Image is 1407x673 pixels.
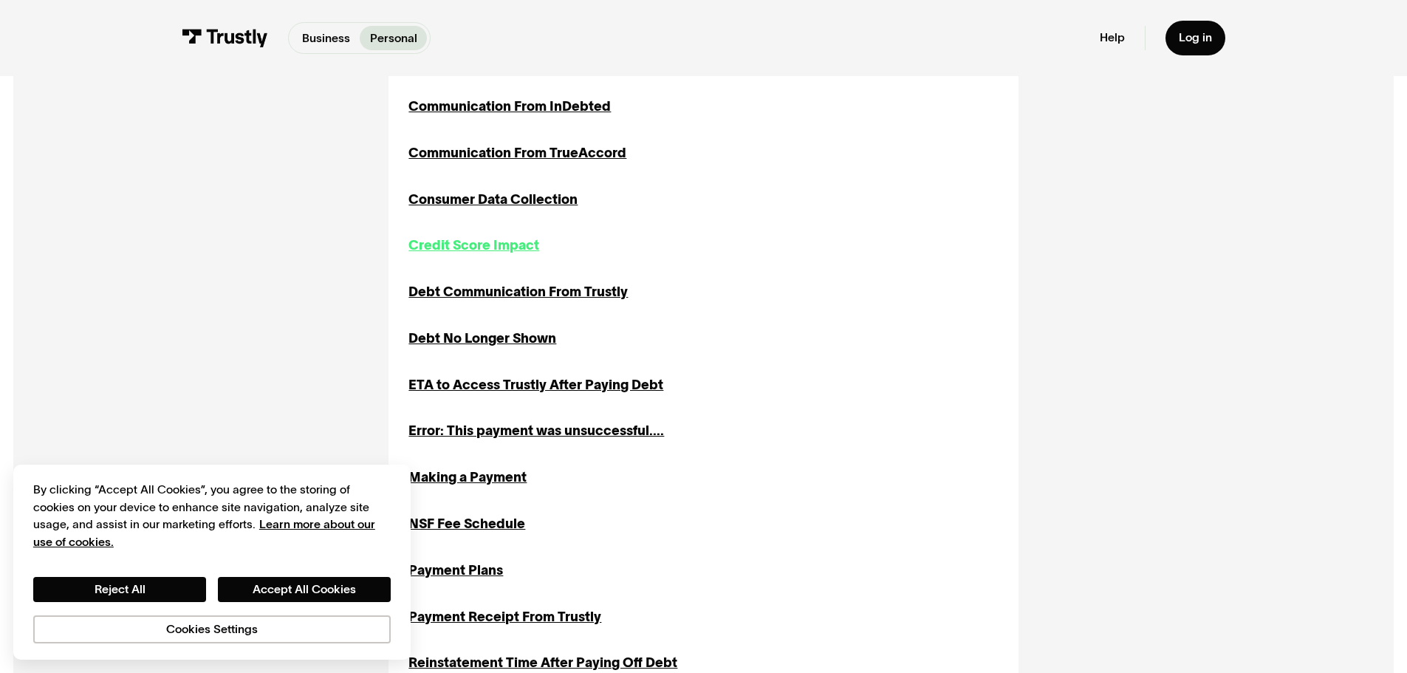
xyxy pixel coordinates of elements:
div: Privacy [33,481,391,643]
button: Accept All Cookies [218,577,391,602]
a: Making a Payment [408,468,527,488]
p: Business [302,30,350,47]
a: Credit Score Impact [408,236,539,256]
a: Debt No Longer Shown [408,329,556,349]
button: Cookies Settings [33,615,391,643]
button: Reject All [33,577,206,602]
a: Business [292,26,360,50]
a: Log in [1165,21,1225,55]
a: ETA to Access Trustly After Paying Debt [408,375,663,395]
a: Communication From TrueAccord [408,143,626,163]
div: By clicking “Accept All Cookies”, you agree to the storing of cookies on your device to enhance s... [33,481,391,550]
div: Log in [1179,30,1212,45]
a: Payment Receipt From Trustly [408,607,601,627]
a: NSF Fee Schedule [408,514,525,534]
a: Personal [360,26,427,50]
a: Consumer Data Collection [408,190,578,210]
a: Communication From InDebted [408,97,611,117]
div: Cookie banner [13,465,411,660]
a: Payment Plans [408,561,503,581]
img: Trustly Logo [182,29,268,47]
a: Reinstatement Time After Paying Off Debt [408,653,677,673]
a: Debt Communication From Trustly [408,282,628,302]
a: Error: This payment was unsuccessful.... [408,421,664,441]
p: Personal [370,30,417,47]
a: Help [1100,30,1125,45]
